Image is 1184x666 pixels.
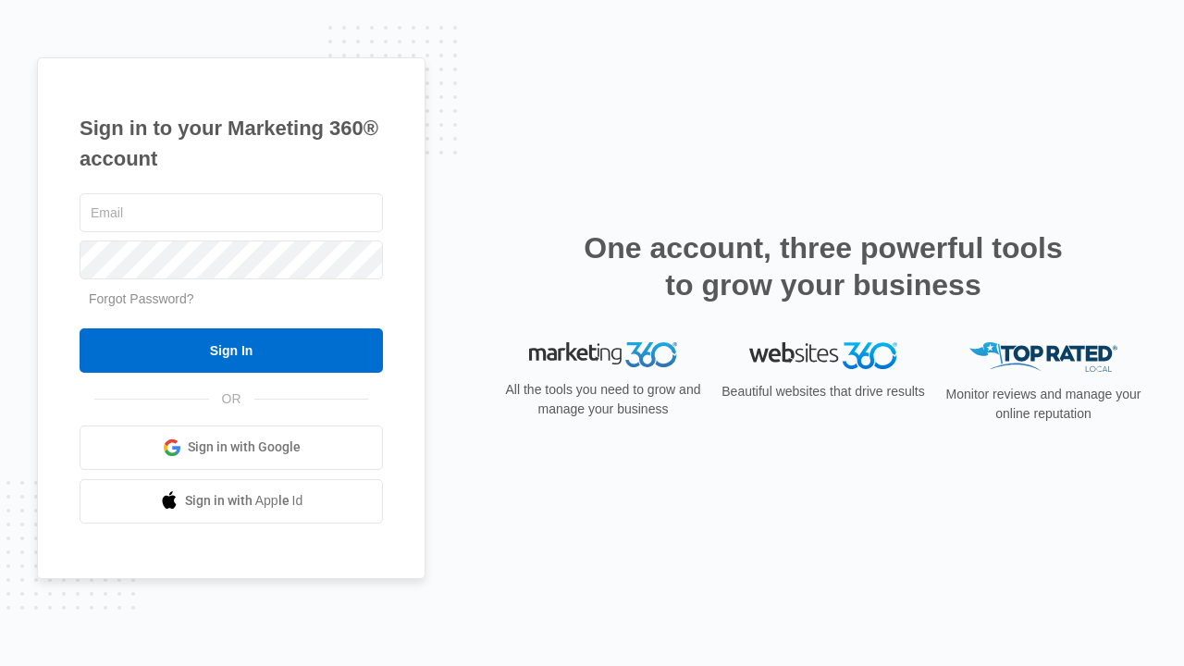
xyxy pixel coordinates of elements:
[80,425,383,470] a: Sign in with Google
[529,342,677,368] img: Marketing 360
[578,229,1068,303] h2: One account, three powerful tools to grow your business
[89,291,194,306] a: Forgot Password?
[940,385,1147,424] p: Monitor reviews and manage your online reputation
[749,342,897,369] img: Websites 360
[80,113,383,174] h1: Sign in to your Marketing 360® account
[209,389,254,409] span: OR
[80,193,383,232] input: Email
[720,382,927,401] p: Beautiful websites that drive results
[80,328,383,373] input: Sign In
[80,479,383,524] a: Sign in with Apple Id
[188,438,301,457] span: Sign in with Google
[185,491,303,511] span: Sign in with Apple Id
[969,342,1117,373] img: Top Rated Local
[499,380,707,419] p: All the tools you need to grow and manage your business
